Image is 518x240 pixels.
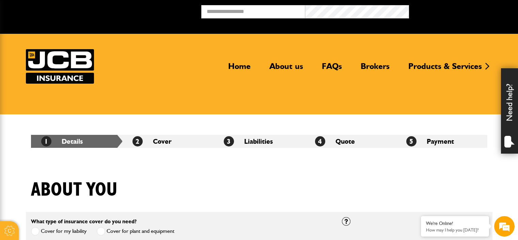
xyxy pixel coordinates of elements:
[305,135,396,148] li: Quote
[223,61,256,77] a: Home
[501,68,518,154] div: Need help?
[426,227,484,232] p: How may I help you today?
[97,227,174,236] label: Cover for plant and equipment
[264,61,308,77] a: About us
[224,136,234,146] span: 3
[409,5,513,16] button: Broker Login
[31,179,117,201] h1: About you
[41,136,51,146] span: 1
[356,61,395,77] a: Brokers
[31,135,122,148] li: Details
[426,221,484,226] div: We're Online!
[31,219,137,224] label: What type of insurance cover do you need?
[396,135,487,148] li: Payment
[26,49,94,84] a: JCB Insurance Services
[403,61,487,77] a: Products & Services
[132,136,143,146] span: 2
[317,61,347,77] a: FAQs
[31,227,87,236] label: Cover for my liability
[214,135,305,148] li: Liabilities
[122,135,214,148] li: Cover
[315,136,325,146] span: 4
[26,49,94,84] img: JCB Insurance Services logo
[406,136,417,146] span: 5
